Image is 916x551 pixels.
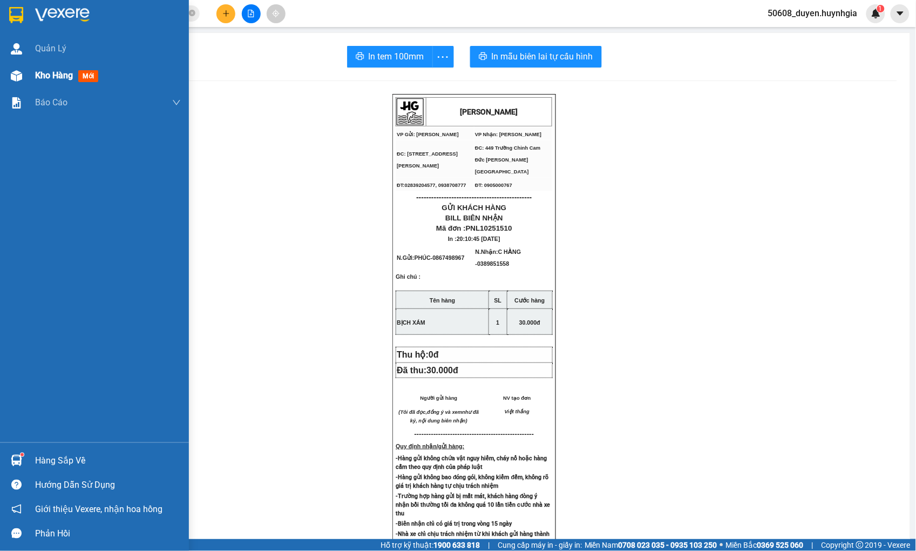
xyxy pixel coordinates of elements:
[460,107,518,116] strong: [PERSON_NAME]
[515,297,545,304] strong: Cước hàng
[475,132,541,137] span: VP Nhận: [PERSON_NAME]
[432,46,454,68] button: more
[397,350,443,359] span: Thu hộ:
[21,453,24,456] sup: 1
[103,9,129,21] span: Nhận:
[172,98,181,107] span: down
[720,543,723,547] span: ⚪️
[267,4,286,23] button: aim
[476,248,521,267] span: C HẰNG -
[247,10,255,17] span: file-add
[877,5,885,12] sup: 1
[498,539,582,551] span: Cung cấp máy in - giấy in:
[479,52,487,62] span: printer
[445,214,503,222] span: BILL BIÊN NHẬN
[433,50,453,64] span: more
[396,493,551,517] strong: -Trường hợp hàng gửi bị mất mát, khách hàng đòng ý nhận bồi thường tối đa không quá 10 lần tiền c...
[433,541,480,549] strong: 1900 633 818
[11,528,22,539] span: message
[347,46,433,68] button: printerIn tem 100mm
[396,474,548,489] strong: -Hàng gửi không bao đóng gói, không kiểm đếm, không rõ giá trị khách hàng tự chịu trách nhiệm
[856,541,864,549] span: copyright
[78,70,98,82] span: mới
[35,477,181,493] div: Hướng dẫn sử dụng
[503,395,531,401] span: NV tạo đơn
[396,455,547,471] strong: -Hàng gửi không chứa vật nguy hiểm, cháy nổ hoặc hàng cấm theo quy định của pháp luật
[488,539,490,551] span: |
[222,10,230,17] span: plus
[8,69,41,80] span: Đã thu :
[9,7,23,23] img: logo-vxr
[812,539,813,551] span: |
[11,455,22,466] img: warehouse-icon
[397,183,466,188] span: ĐT:02839204577, 0938708777
[396,273,420,288] span: Ghi chú :
[11,70,22,82] img: warehouse-icon
[505,409,530,414] span: Việt thắng
[35,96,67,109] span: Báo cáo
[759,6,866,20] span: 50608_duyen.huynhgia
[426,366,458,375] span: 30.000đ
[585,539,717,551] span: Miền Nam
[726,539,804,551] span: Miền Bắc
[448,236,500,242] span: In :
[216,4,235,23] button: plus
[397,98,424,125] img: logo
[9,33,96,46] div: PHÚC
[871,9,881,18] img: icon-new-feature
[457,236,500,242] span: 20:10:45 [DATE]
[431,254,465,261] span: -
[475,145,540,174] span: ĐC: 449 Trường Chinh Cam Đức [PERSON_NAME][GEOGRAPHIC_DATA]
[397,132,459,137] span: VP Gửi: [PERSON_NAME]
[475,183,512,188] span: ĐT: 0905000767
[35,42,66,55] span: Quản Lý
[8,68,97,81] div: 30.000
[396,520,512,527] strong: -Biên nhận chỉ có giá trị trong vòng 15 ngày
[35,70,73,80] span: Kho hàng
[420,395,458,401] span: Người gửi hàng
[415,430,422,438] span: ---
[356,52,364,62] span: printer
[9,9,96,33] div: [PERSON_NAME]
[103,46,189,62] div: 0389851558
[477,260,509,267] span: 0389851558
[103,33,189,46] div: C HẰNG
[11,504,22,514] span: notification
[497,319,500,326] span: 1
[272,10,280,17] span: aim
[476,248,521,267] span: N.Nhận:
[430,297,455,304] strong: Tên hàng
[619,541,717,549] strong: 0708 023 035 - 0935 103 250
[492,50,593,63] span: In mẫu biên lai tự cấu hình
[429,350,439,359] span: 0đ
[891,4,910,23] button: caret-down
[11,43,22,55] img: warehouse-icon
[103,9,189,33] div: [PERSON_NAME]
[422,430,534,438] span: -----------------------------------------------
[397,366,458,375] span: Đã thu:
[189,10,195,16] span: close-circle
[416,193,532,201] span: ----------------------------------------------
[442,204,507,212] span: GỬI KHÁCH HÀNG
[895,9,905,18] span: caret-down
[494,297,502,304] strong: SL
[9,46,96,62] div: 0867498967
[35,502,162,516] span: Giới thiệu Vexere, nhận hoa hồng
[399,409,463,415] em: (Tôi đã đọc,đồng ý và xem
[879,5,883,12] span: 1
[369,50,424,63] span: In tem 100mm
[189,9,195,19] span: close-circle
[757,541,804,549] strong: 0369 525 060
[397,319,425,326] span: BỊCH XÁM
[9,9,26,21] span: Gửi:
[242,4,261,23] button: file-add
[11,480,22,490] span: question-circle
[11,97,22,109] img: solution-icon
[436,224,512,232] span: Mã đơn :
[519,319,540,326] span: 30.000đ
[470,46,602,68] button: printerIn mẫu biên lai tự cấu hình
[396,443,464,449] strong: Quy định nhận/gửi hàng:
[397,254,465,261] span: N.Gửi:
[466,224,512,232] span: PNL10251510
[381,539,480,551] span: Hỗ trợ kỹ thuật:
